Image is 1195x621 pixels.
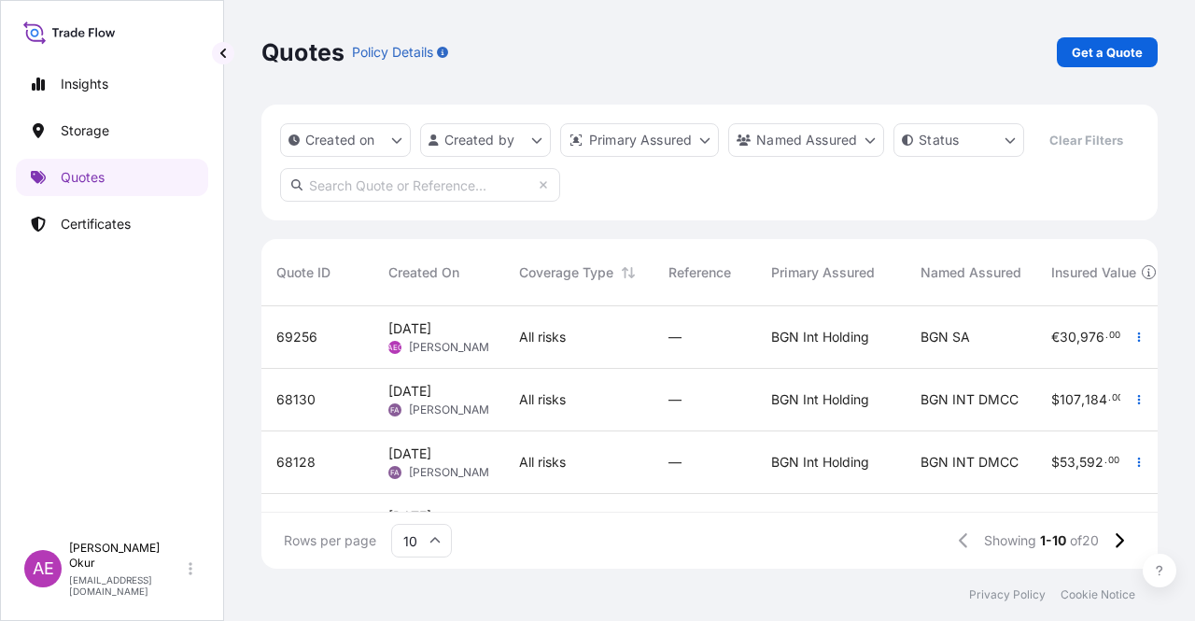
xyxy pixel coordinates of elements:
span: [PERSON_NAME] [409,340,499,355]
span: Rows per page [284,531,376,550]
span: € [1051,331,1060,344]
span: All risks [519,453,566,472]
button: Clear Filters [1033,125,1138,155]
a: Storage [16,112,208,149]
p: Insights [61,75,108,93]
a: Cookie Notice [1061,587,1135,602]
span: 00 [1108,458,1119,464]
span: 68128 [276,453,316,472]
a: Get a Quote [1057,37,1158,67]
span: 00 [1112,395,1123,402]
p: Storage [61,121,109,140]
span: [DATE] [388,507,431,526]
span: Primary Assured [771,263,875,282]
span: Quote ID [276,263,330,282]
span: All risks [519,390,566,409]
span: 107 [1060,393,1081,406]
p: Quotes [61,168,105,187]
span: BGN Int Holding [771,453,869,472]
span: $ [1051,393,1060,406]
span: . [1105,332,1108,339]
p: Quotes [261,37,344,67]
span: 53 [1060,456,1075,469]
span: [PERSON_NAME] [409,465,499,480]
p: Clear Filters [1049,131,1123,149]
span: [PERSON_NAME] [409,402,499,417]
span: Coverage Type [519,263,613,282]
span: 592 [1079,456,1104,469]
p: Status [919,131,959,149]
span: — [668,390,682,409]
span: FA [390,401,400,419]
span: BGN INT DMCC [921,390,1019,409]
a: Quotes [16,159,208,196]
p: Created by [444,131,515,149]
a: Insights [16,65,208,103]
span: . [1104,458,1107,464]
span: [DATE] [388,319,431,338]
span: [DATE] [388,445,431,463]
span: 00 [1109,332,1120,339]
button: createdOn Filter options [280,123,411,157]
p: Named Assured [756,131,857,149]
span: Created On [388,263,459,282]
span: , [1081,393,1085,406]
span: Showing [984,531,1036,550]
button: certificateStatus Filter options [893,123,1024,157]
span: FA [390,463,400,482]
span: of 20 [1070,531,1099,550]
span: , [1076,331,1080,344]
span: [DATE] [388,382,431,401]
p: [PERSON_NAME] Okur [69,541,185,571]
span: 68130 [276,390,316,409]
span: 1-10 [1040,531,1066,550]
span: — [668,453,682,472]
button: Sort [617,261,640,284]
input: Search Quote or Reference... [280,168,560,202]
span: AEO [387,338,403,357]
span: Insured Value [1051,263,1136,282]
p: Get a Quote [1072,43,1143,62]
span: BGN Int Holding [771,328,869,346]
span: Reference [668,263,731,282]
span: BGN SA [921,328,970,346]
span: $ [1051,456,1060,469]
button: createdBy Filter options [420,123,551,157]
a: Certificates [16,205,208,243]
span: . [1108,395,1111,402]
p: [EMAIL_ADDRESS][DOMAIN_NAME] [69,574,185,597]
span: 69256 [276,328,317,346]
span: , [1075,456,1079,469]
span: All risks [519,328,566,346]
span: 30 [1060,331,1076,344]
p: Certificates [61,215,131,233]
span: BGN INT DMCC [921,453,1019,472]
button: cargoOwner Filter options [728,123,884,157]
span: 184 [1085,393,1107,406]
span: AE [33,559,54,578]
span: 976 [1080,331,1104,344]
span: — [668,328,682,346]
p: Primary Assured [589,131,692,149]
span: Named Assured [921,263,1021,282]
span: BGN Int Holding [771,390,869,409]
p: Policy Details [352,43,433,62]
p: Created on [305,131,375,149]
button: distributor Filter options [560,123,719,157]
a: Privacy Policy [969,587,1046,602]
